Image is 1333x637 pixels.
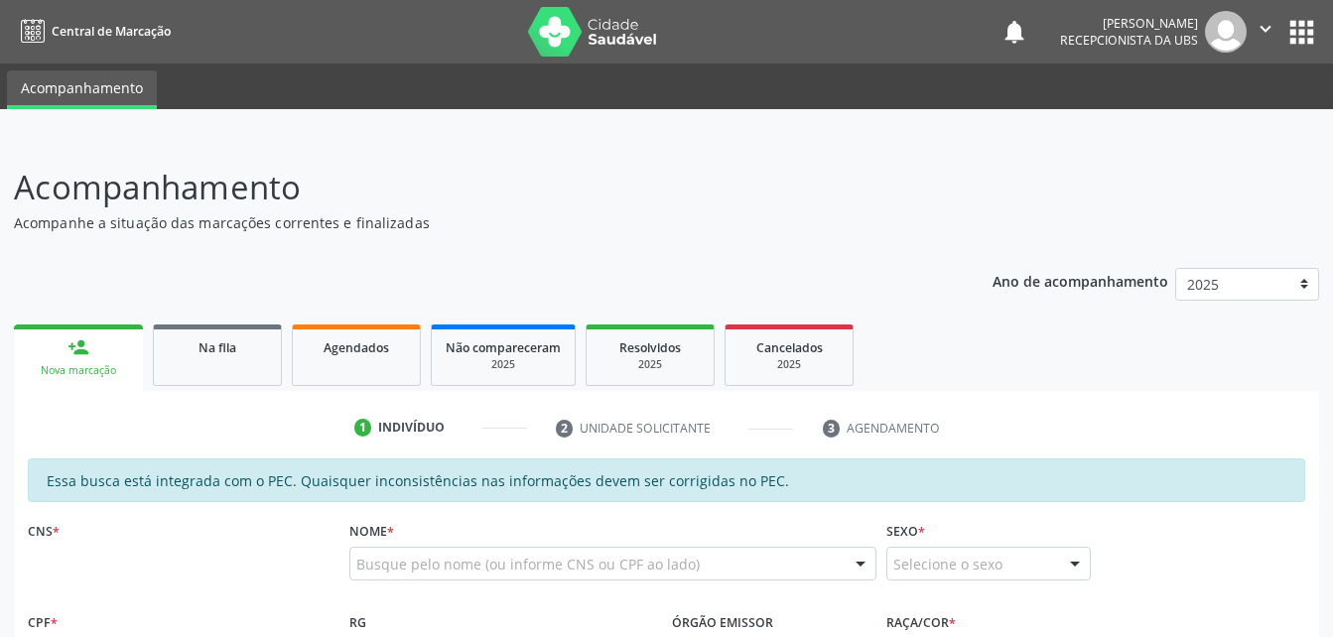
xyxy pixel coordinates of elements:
p: Acompanhe a situação das marcações correntes e finalizadas [14,212,928,233]
p: Acompanhamento [14,163,928,212]
button: notifications [1000,18,1028,46]
button: apps [1284,15,1319,50]
img: img [1205,11,1247,53]
span: Busque pelo nome (ou informe CNS ou CPF ao lado) [356,554,700,574]
div: Essa busca está integrada com o PEC. Quaisquer inconsistências nas informações devem ser corrigid... [28,458,1305,502]
div: [PERSON_NAME] [1060,15,1198,32]
label: Nome [349,516,394,547]
div: Nova marcação [28,363,129,378]
label: CNS [28,516,60,547]
span: Cancelados [756,339,823,356]
span: Não compareceram [446,339,561,356]
span: Selecione o sexo [893,554,1002,574]
div: 2025 [600,357,700,372]
div: 2025 [446,357,561,372]
div: 2025 [739,357,839,372]
a: Acompanhamento [7,70,157,109]
span: Agendados [324,339,389,356]
div: Indivíduo [378,419,445,437]
label: Sexo [886,516,925,547]
div: 1 [354,419,372,437]
span: Central de Marcação [52,23,171,40]
div: person_add [67,336,89,358]
span: Resolvidos [619,339,681,356]
button:  [1247,11,1284,53]
p: Ano de acompanhamento [993,268,1168,293]
span: Recepcionista da UBS [1060,32,1198,49]
a: Central de Marcação [14,15,171,48]
span: Na fila [199,339,236,356]
i:  [1255,18,1276,40]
